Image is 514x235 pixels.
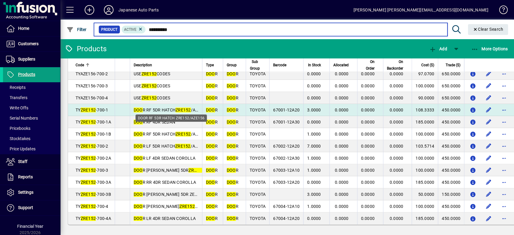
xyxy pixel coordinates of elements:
em: DOO [206,156,215,161]
td: 450.0000 [438,212,464,224]
span: TOYOTA [250,168,266,173]
span: TY -700-4A [76,216,111,221]
span: Active [124,27,136,32]
div: Barcode [273,62,300,68]
span: R LR 4DR SEDAN COROLLA [134,216,196,221]
button: More options [499,105,509,115]
span: TY -700-3B [76,192,111,197]
span: Customers [18,41,39,46]
em: ZRE152 [81,216,96,221]
span: TY -700-3 [76,168,108,173]
em: DOO [134,204,143,209]
span: 1.0000 [307,168,321,173]
a: Pricebooks [3,123,60,133]
span: 0.0000 [335,120,349,124]
span: 0.0000 [307,96,321,100]
td: 103.5714 [412,140,438,152]
td: 650.0000 [438,92,464,104]
span: 0.0000 [361,144,375,149]
span: R RF 5DR HATCH /AZE156 [134,108,208,112]
div: In Stock [307,62,326,68]
em: DOO [227,120,236,124]
td: 450.0000 [438,116,464,128]
button: More options [499,81,509,91]
td: 108.3333 [412,104,438,116]
span: 0.0000 [390,192,403,197]
td: 450.0000 [438,176,464,188]
em: ZRE152 [142,71,157,76]
a: Support [3,200,60,215]
span: 0.0000 [390,216,403,221]
a: Write Offs [3,103,60,113]
div: DOOR RF 5DR HATCH ZRE152/AZE156 [136,114,207,122]
em: DOO [227,96,236,100]
button: More options [499,214,509,223]
em: DOO [134,192,143,197]
span: Receipts [6,85,26,90]
span: More Options [471,46,508,51]
td: 450.0000 [438,152,464,164]
a: Staff [3,154,60,169]
em: DOO [134,120,143,124]
em: ZRE152 [81,144,96,149]
em: DOO [134,180,143,185]
div: Code [76,62,111,68]
span: Support [18,205,33,210]
span: R [206,71,218,76]
button: Edit [484,93,493,103]
span: 0.0000 [361,192,375,197]
em: DOO [206,71,215,76]
span: TOYOTA [250,71,266,76]
td: 150.0000 [438,188,464,200]
em: DOO [206,216,215,221]
span: 0.0000 [390,156,403,161]
span: 0.0000 [335,192,349,197]
span: 0.0000 [335,144,349,149]
span: 67004-12A20 [273,216,300,221]
em: DOO [206,83,215,88]
button: Edit [484,202,493,211]
em: ZRE152 [176,108,191,112]
span: 0.0000 [307,180,321,185]
span: TY -700-3A [76,180,111,185]
td: 450.0000 [438,140,464,152]
span: TOYOTA [250,120,266,124]
em: DOO [134,216,143,221]
span: Code [76,62,84,68]
td: 450.0000 [438,104,464,116]
em: DOO [134,108,143,112]
a: Suppliers [3,52,60,67]
span: 67003-12A20 [273,180,300,185]
span: TY -700-1B [76,132,111,136]
td: 450.0000 [438,128,464,140]
span: USE CODES [134,71,170,76]
td: 90.0000 [412,92,438,104]
em: DOO [227,204,236,209]
span: Sub Group [250,58,260,72]
a: Transfers [3,92,60,103]
button: Edit [484,69,493,79]
em: DOO [206,192,215,197]
span: TY -700-1A [76,120,111,124]
span: TY -700-1 [76,108,108,112]
span: Staff [18,159,27,164]
em: ZRE152 [142,83,157,88]
button: Filter [65,24,88,35]
span: R [227,204,238,209]
button: More options [499,190,509,199]
em: ZRE152 [81,108,96,112]
span: 0.0000 [335,83,349,88]
button: Edit [484,141,493,151]
em: ZRE152 [142,96,157,100]
em: DOO [227,71,236,76]
td: 185.0000 [412,116,438,128]
span: Trade ($) [446,62,460,68]
span: R [227,192,238,197]
span: 0.0000 [307,120,321,124]
span: R [227,83,238,88]
span: 3.0000 [307,192,321,197]
span: TYAZE156-700-4 [76,96,108,100]
span: Add [429,46,447,51]
em: DOO [206,108,215,112]
em: DOO [227,168,236,173]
